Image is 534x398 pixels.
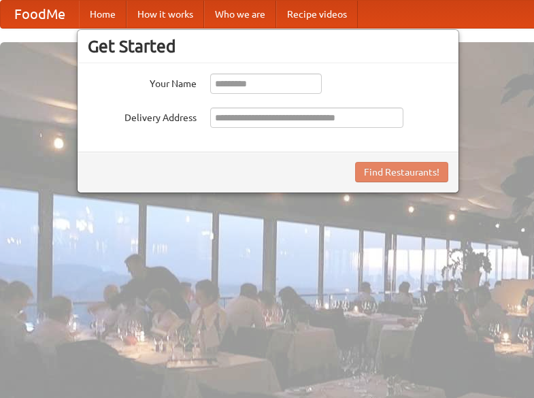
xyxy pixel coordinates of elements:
[355,162,448,182] button: Find Restaurants!
[88,36,448,56] h3: Get Started
[127,1,204,28] a: How it works
[276,1,358,28] a: Recipe videos
[88,73,197,90] label: Your Name
[1,1,79,28] a: FoodMe
[79,1,127,28] a: Home
[88,107,197,125] label: Delivery Address
[204,1,276,28] a: Who we are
